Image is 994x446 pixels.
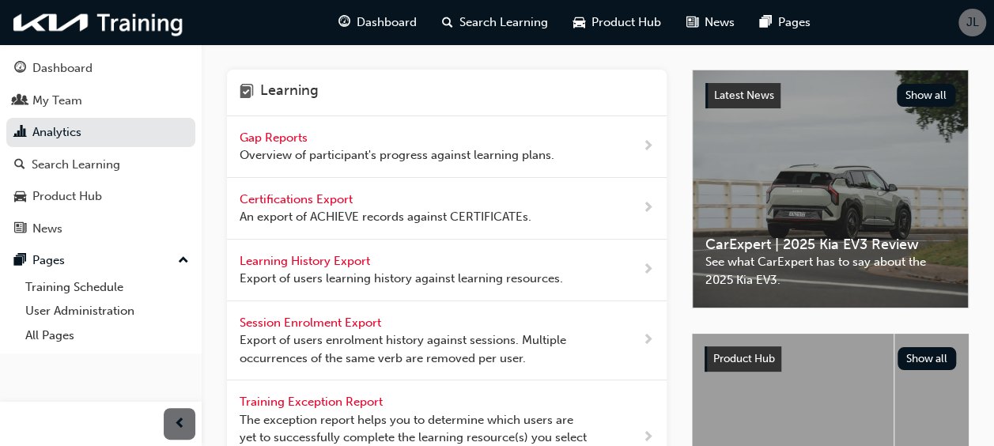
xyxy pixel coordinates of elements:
[240,270,563,288] span: Export of users learning history against learning resources.
[326,6,429,39] a: guage-iconDashboard
[227,116,667,178] a: Gap Reports Overview of participant's progress against learning plans.next-icon
[240,331,591,367] span: Export of users enrolment history against sessions. Multiple occurrences of the same verb are rem...
[32,92,82,110] div: My Team
[897,84,956,107] button: Show all
[14,222,26,236] span: news-icon
[240,82,254,103] span: learning-icon
[442,13,453,32] span: search-icon
[642,198,654,218] span: next-icon
[260,82,319,103] h4: Learning
[642,137,654,157] span: next-icon
[778,13,811,32] span: Pages
[240,395,386,409] span: Training Exception Report
[6,182,195,211] a: Product Hub
[14,94,26,108] span: people-icon
[6,214,195,244] a: News
[429,6,561,39] a: search-iconSearch Learning
[760,13,772,32] span: pages-icon
[19,299,195,323] a: User Administration
[686,13,698,32] span: news-icon
[573,13,585,32] span: car-icon
[19,323,195,348] a: All Pages
[747,6,823,39] a: pages-iconPages
[642,331,654,350] span: next-icon
[6,118,195,147] a: Analytics
[459,13,548,32] span: Search Learning
[966,13,979,32] span: JL
[227,301,667,381] a: Session Enrolment Export Export of users enrolment history against sessions. Multiple occurrences...
[6,54,195,83] a: Dashboard
[692,70,969,308] a: Latest NewsShow allCarExpert | 2025 Kia EV3 ReviewSee what CarExpert has to say about the 2025 Ki...
[19,275,195,300] a: Training Schedule
[6,51,195,246] button: DashboardMy TeamAnalyticsSearch LearningProduct HubNews
[6,150,195,180] a: Search Learning
[6,86,195,115] a: My Team
[705,253,955,289] span: See what CarExpert has to say about the 2025 Kia EV3.
[561,6,674,39] a: car-iconProduct Hub
[705,236,955,254] span: CarExpert | 2025 Kia EV3 Review
[240,130,311,145] span: Gap Reports
[958,9,986,36] button: JL
[14,62,26,76] span: guage-icon
[898,347,957,370] button: Show all
[174,414,186,434] span: prev-icon
[674,6,747,39] a: news-iconNews
[6,246,195,275] button: Pages
[32,251,65,270] div: Pages
[227,240,667,301] a: Learning History Export Export of users learning history against learning resources.next-icon
[32,187,102,206] div: Product Hub
[713,352,775,365] span: Product Hub
[240,316,384,330] span: Session Enrolment Export
[240,192,356,206] span: Certifications Export
[8,6,190,39] img: kia-training
[32,59,93,77] div: Dashboard
[227,178,667,240] a: Certifications Export An export of ACHIEVE records against CERTIFICATEs.next-icon
[14,126,26,140] span: chart-icon
[240,208,531,226] span: An export of ACHIEVE records against CERTIFICATEs.
[338,13,350,32] span: guage-icon
[591,13,661,32] span: Product Hub
[14,158,25,172] span: search-icon
[240,146,554,164] span: Overview of participant's progress against learning plans.
[240,254,373,268] span: Learning History Export
[705,13,735,32] span: News
[32,156,120,174] div: Search Learning
[642,260,654,280] span: next-icon
[178,251,189,271] span: up-icon
[14,254,26,268] span: pages-icon
[14,190,26,204] span: car-icon
[357,13,417,32] span: Dashboard
[714,89,774,102] span: Latest News
[705,83,955,108] a: Latest NewsShow all
[705,346,956,372] a: Product HubShow all
[32,220,62,238] div: News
